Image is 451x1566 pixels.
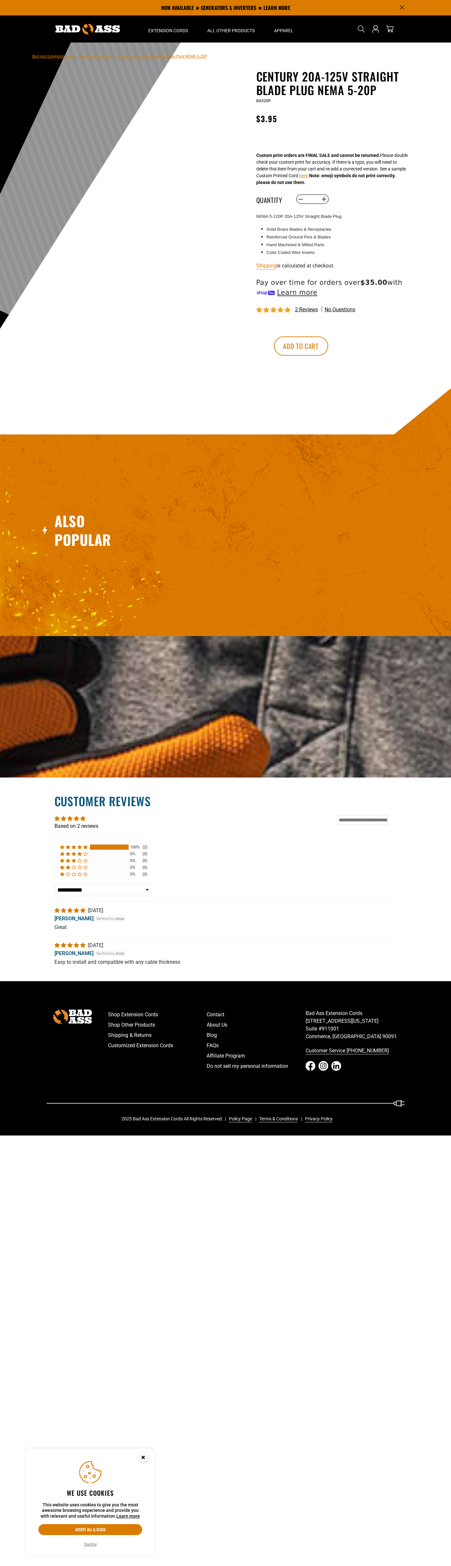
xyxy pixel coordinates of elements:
span: [DATE] [88,942,103,948]
a: Do not sell my personal information [207,1061,306,1071]
button: Accept all & close [38,1524,142,1535]
a: Blog [207,1030,306,1040]
img: Bad Ass Extension Cords [55,24,120,34]
div: Average rating is 5.00 stars [54,815,397,822]
a: Policy Page [226,1116,252,1122]
summary: Search [356,24,367,34]
strong: Note: emoji symbols do not print correctly, please do not use them. [256,173,395,185]
aside: Cookie Consent [26,1448,155,1556]
span: No questions [325,306,355,313]
span: Extension Cords [148,28,188,34]
select: Sort dropdown [54,884,151,896]
summary: Extension Cords [139,15,198,43]
h2: Customer Reviews [54,793,397,809]
div: 2025 Bad Ass Extension Cords All Rights Reserved. [122,1116,337,1122]
span: Century 20A-125V Straight Blade Plug NEMA 5-20P [118,54,207,59]
button: here [299,172,308,179]
a: Based on 2 reviews [54,823,98,829]
a: Bad Ass Extension Cords [32,54,76,59]
h2: Also Popular [54,512,136,548]
h1: Century 20A-125V Straight Blade Plug NEMA 5-20P [256,70,414,97]
span: [DATE] [88,907,103,914]
span: › [77,54,78,59]
a: Return to Collection [80,54,114,59]
button: Add to cart [274,336,328,356]
div: is calculated at checkout. [256,261,414,270]
summary: All Other Products [198,15,264,43]
span: Hand Machined & Milled Parts [267,242,324,247]
span: NEMA 5-120P 20A-125V Straight Blade Plug [256,214,342,219]
span: $3.95 [256,113,277,124]
p: Great [54,924,397,931]
span: 5 star review [54,907,87,914]
strong: Custom print orders are FINAL SALE and cannot be returned. [256,153,380,158]
a: FAQs [207,1040,306,1051]
a: Contact [207,1010,306,1020]
span: BA520P [256,99,271,103]
nav: breadcrumbs [32,52,207,60]
div: 100% (2) reviews with 5 star rating [60,844,88,850]
span: 5 star review [54,942,87,948]
p: Bad Ass Extension Cords [STREET_ADDRESS][US_STATE] Suite #911001 Commerce, [GEOGRAPHIC_DATA] 90091 [306,1010,405,1040]
a: Shipping & Returns [108,1030,207,1040]
span: Solid Brass Blades & Receptacles [267,227,332,232]
input: Type in keyword and press enter... [338,815,388,825]
a: Shop Other Products [108,1020,207,1030]
summary: Apparel [264,15,303,43]
span: 5.00 stars [256,307,292,313]
span: [PERSON_NAME] [54,950,93,956]
span: › [115,54,116,59]
span: Apparel [274,28,293,34]
a: About Us [207,1020,306,1030]
img: Verified by Shop [95,915,126,922]
span: 2 reviews [295,306,318,313]
a: Customized Extension Cords [108,1040,207,1051]
div: Please double check your custom print for accuracy. If there is a typo, you will need to delete t... [256,152,408,186]
a: Affiliate Program [207,1051,306,1061]
a: Privacy Policy [302,1116,333,1122]
p: Easy to install and compatible with any cable thickness [54,959,397,966]
img: Bad Ass Extension Cords [53,1010,92,1024]
span: All Other Products [207,28,255,34]
a: Learn more [116,1513,140,1519]
span: Reinforced Ground Pins & Blades [267,235,331,239]
img: Verified by Shop [95,950,126,957]
div: (2) [142,845,147,850]
label: Quantity [256,195,289,203]
a: Customer Service [PHONE_NUMBER] [306,1046,405,1056]
a: Shop Extension Cords [108,1010,207,1020]
p: This website uses cookies to give you the most awesome browsing experience and provide you with r... [38,1502,142,1519]
span: [PERSON_NAME] [54,915,93,921]
div: 100% [130,845,141,850]
button: Decline [82,1541,99,1548]
span: Color Coded Wire Inserts [267,250,315,255]
a: Shipping [256,263,277,269]
h2: We use cookies [38,1489,142,1497]
a: Terms & Conditions [257,1116,298,1122]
